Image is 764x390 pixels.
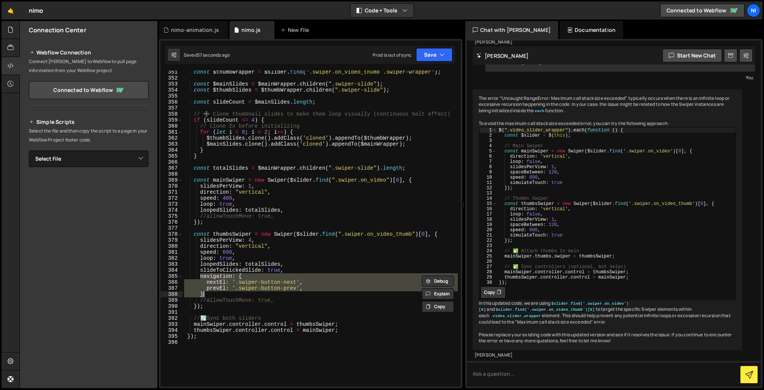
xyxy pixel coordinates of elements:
button: Debug [422,276,454,287]
div: 14 [479,196,497,201]
div: nimo [29,6,43,15]
h2: Simple Scripts [29,117,148,126]
div: 392 [160,315,183,321]
a: Connected to Webflow [29,81,148,99]
div: 25 [479,254,497,259]
div: 21 [479,233,497,238]
div: 382 [160,255,183,261]
code: .video_slider_wrapper [490,313,542,319]
div: 373 [160,201,183,207]
div: 20 [479,227,497,233]
div: 385 [160,273,183,279]
div: 23 [479,243,497,248]
div: 364 [160,147,183,153]
div: 383 [160,261,183,267]
button: Explain [422,288,454,300]
div: 4 [479,143,497,149]
p: Connect [PERSON_NAME] to Webflow to pull page information from your Webflow project [29,57,148,75]
div: 28 [479,270,497,275]
div: 368 [160,171,183,177]
div: 387 [160,285,183,291]
div: 9 [479,170,497,175]
div: 375 [160,213,183,219]
div: 386 [160,279,183,285]
div: 8 [479,164,497,170]
h2: [PERSON_NAME] [476,52,529,59]
div: Saved [184,52,230,58]
div: 366 [160,159,183,165]
div: You [487,74,753,81]
div: 390 [160,303,183,309]
div: 371 [160,189,183,195]
div: Chat with [PERSON_NAME] [465,21,558,39]
code: $slider.find('.swiper.on_video')[0] [479,301,629,313]
a: Connected to Webflow [660,4,745,17]
button: Code + Tools [351,4,413,17]
div: 13 [479,191,497,196]
div: 367 [160,165,183,171]
div: 11 [479,180,497,185]
div: 18 [479,217,497,222]
div: 370 [160,183,183,189]
div: 57 seconds ago [197,52,230,58]
div: 351 [160,69,183,75]
div: 12 [479,185,497,191]
div: 380 [160,243,183,249]
a: ni [747,4,760,17]
div: Prod is out of sync [373,52,412,58]
h2: Connection Center [29,26,86,34]
div: [PERSON_NAME] [475,352,740,358]
div: 360 [160,123,183,129]
iframe: YouTube video player [29,252,149,319]
div: 372 [160,195,183,201]
div: 15 [479,201,497,206]
div: 358 [160,111,183,117]
div: 396 [160,339,183,345]
div: 362 [160,135,183,141]
div: 24 [479,248,497,254]
div: 1 [479,128,497,133]
div: 379 [160,237,183,243]
div: 7 [479,159,497,164]
div: 378 [160,231,183,237]
div: 369 [160,177,183,183]
div: 2 [479,133,497,138]
div: 365 [160,153,183,159]
div: 354 [160,87,183,93]
div: 5 [479,149,497,154]
div: 353 [160,81,183,87]
div: 26 [479,259,497,264]
a: 🤙 [1,2,20,20]
div: 376 [160,219,183,225]
code: $slider.find('.swiper.on_video_thumb')[0] [495,307,596,312]
button: Copy [481,286,506,298]
div: 29 [479,275,497,280]
div: 19 [479,222,497,227]
div: 17 [479,212,497,217]
button: Save [416,48,452,62]
div: 6 [479,154,497,159]
code: each [534,108,545,114]
div: 363 [160,141,183,147]
div: 352 [160,75,183,81]
iframe: YouTube video player [29,179,149,247]
div: nimo.js [241,26,261,34]
h2: Webflow Connection [29,48,148,57]
div: [PERSON_NAME] [475,39,740,45]
div: 391 [160,309,183,315]
div: 30 [479,280,497,285]
div: New File [280,26,312,34]
div: 10 [479,175,497,180]
div: 393 [160,321,183,327]
button: Copy [422,301,454,312]
div: Documentation [560,21,623,39]
div: 359 [160,117,183,123]
button: Start new chat [662,49,722,62]
div: 355 [160,93,183,99]
div: 361 [160,129,183,135]
div: nimo-animation.js [171,26,219,34]
div: 389 [160,297,183,303]
div: 357 [160,105,183,111]
div: 381 [160,249,183,255]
